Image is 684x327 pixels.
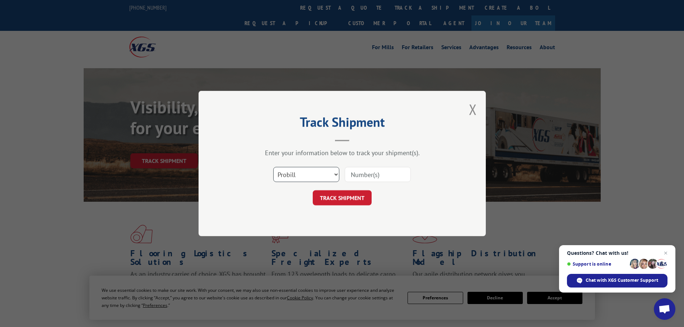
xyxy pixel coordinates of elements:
[567,250,667,256] span: Questions? Chat with us!
[567,274,667,288] span: Chat with XGS Customer Support
[567,261,627,267] span: Support is online
[345,167,411,182] input: Number(s)
[469,100,477,119] button: Close modal
[654,298,675,320] a: Open chat
[234,149,450,157] div: Enter your information below to track your shipment(s).
[234,117,450,131] h2: Track Shipment
[313,190,372,205] button: TRACK SHIPMENT
[586,277,658,284] span: Chat with XGS Customer Support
